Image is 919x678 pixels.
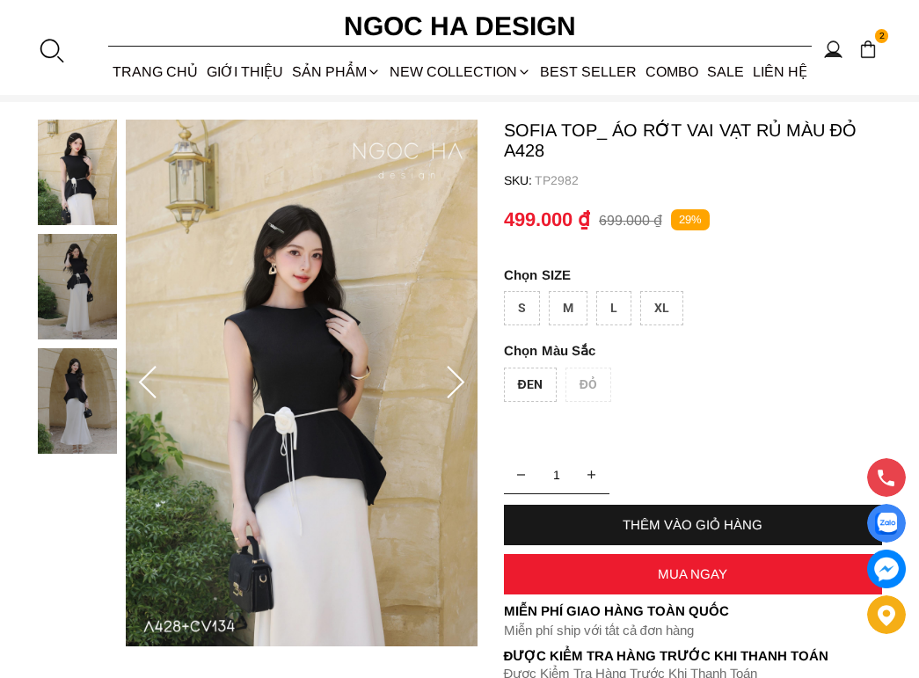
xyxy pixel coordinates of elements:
[867,550,906,588] a: messenger
[875,29,889,43] span: 2
[504,267,882,282] p: SIZE
[504,603,729,618] font: Miễn phí giao hàng toàn quốc
[504,343,839,359] p: Màu Sắc
[284,5,636,47] a: Ngoc Ha Design
[38,120,117,225] img: Sofia Top_ Áo Rớt Vai Vạt Rủ Màu Đỏ A428_mini_0
[202,48,288,95] a: GIỚI THIỆU
[671,209,710,231] p: 29%
[504,368,557,402] div: ĐEN
[549,291,587,325] div: M
[875,513,897,535] img: Display image
[385,48,536,95] a: NEW COLLECTION
[38,348,117,454] img: Sofia Top_ Áo Rớt Vai Vạt Rủ Màu Đỏ A428_mini_2
[126,120,478,646] img: Sofia Top_ Áo Rớt Vai Vạt Rủ Màu Đỏ A428_0
[748,48,812,95] a: LIÊN HỆ
[288,48,385,95] div: SẢN PHẨM
[504,517,882,532] div: THÊM VÀO GIỎ HÀNG
[599,212,662,229] p: 699.000 ₫
[504,120,882,161] p: Sofia Top_ Áo Rớt Vai Vạt Rủ Màu Đỏ A428
[640,291,683,325] div: XL
[858,40,878,59] img: img-CART-ICON-ksit0nf1
[504,208,590,231] p: 499.000 ₫
[596,291,631,325] div: L
[504,648,882,664] p: Được Kiểm Tra Hàng Trước Khi Thanh Toán
[536,48,641,95] a: BEST SELLER
[504,291,540,325] div: S
[504,173,535,187] h6: SKU:
[504,623,694,638] font: Miễn phí ship với tất cả đơn hàng
[641,48,703,95] a: Combo
[867,504,906,543] a: Display image
[504,457,609,492] input: Quantity input
[38,234,117,339] img: Sofia Top_ Áo Rớt Vai Vạt Rủ Màu Đỏ A428_mini_1
[535,173,882,187] p: TP2982
[108,48,202,95] a: TRANG CHỦ
[504,566,882,581] div: MUA NGAY
[703,48,748,95] a: SALE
